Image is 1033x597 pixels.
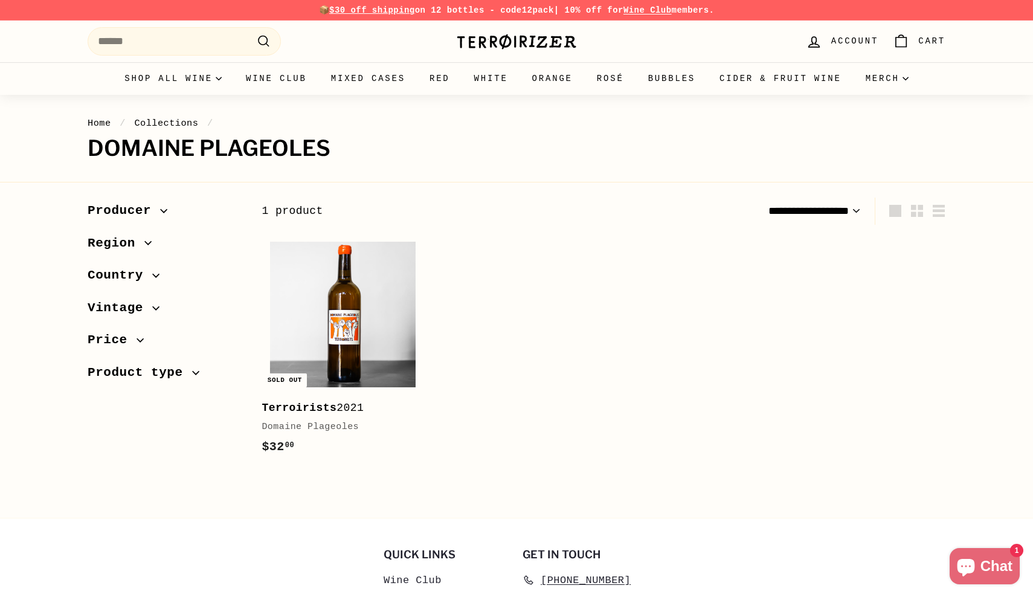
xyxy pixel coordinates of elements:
a: Red [417,62,462,95]
a: Wine Club [234,62,319,95]
a: Wine Club [384,570,442,591]
a: Cider & Fruit Wine [707,62,854,95]
a: Rosé [585,62,636,95]
span: Cart [918,34,945,48]
strong: 12pack [522,5,554,15]
div: 1 product [262,202,603,220]
a: White [462,62,520,95]
span: Vintage [88,298,152,318]
a: [PHONE_NUMBER] [523,570,631,591]
div: 2021 [262,399,411,417]
button: Vintage [88,295,242,328]
nav: breadcrumbs [88,116,945,131]
h1: Domaine Plageoles [88,137,945,161]
span: Price [88,330,137,350]
span: Account [831,34,878,48]
div: Primary [63,62,970,95]
button: Producer [88,198,242,230]
button: Product type [88,360,242,392]
a: Home [88,118,111,129]
a: Account [799,24,886,59]
a: Orange [520,62,585,95]
span: $30 off shipping [329,5,415,15]
a: Cart [886,24,953,59]
a: Sold out Terroirists2021Domaine Plageoles [262,234,423,469]
span: Country [88,265,152,286]
summary: Merch [854,62,921,95]
button: Country [88,262,242,295]
a: Wine Club [623,5,672,15]
span: Region [88,233,144,254]
sup: 00 [285,441,294,450]
span: $32 [262,440,294,454]
span: / [117,118,129,129]
h2: Quick links [384,549,510,561]
a: Mixed Cases [319,62,417,95]
span: Producer [88,201,160,221]
summary: Shop all wine [112,62,234,95]
span: Product type [88,363,192,383]
p: 📦 on 12 bottles - code | 10% off for members. [88,4,945,17]
button: Region [88,230,242,263]
button: Price [88,327,242,360]
a: Collections [134,118,198,129]
b: Terroirists [262,402,336,414]
inbox-online-store-chat: Shopify online store chat [946,548,1023,587]
div: Domaine Plageoles [262,420,411,434]
span: [PHONE_NUMBER] [541,572,631,589]
div: Sold out [263,373,307,387]
a: Bubbles [636,62,707,95]
span: / [204,118,216,129]
h2: Get in touch [523,549,649,561]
